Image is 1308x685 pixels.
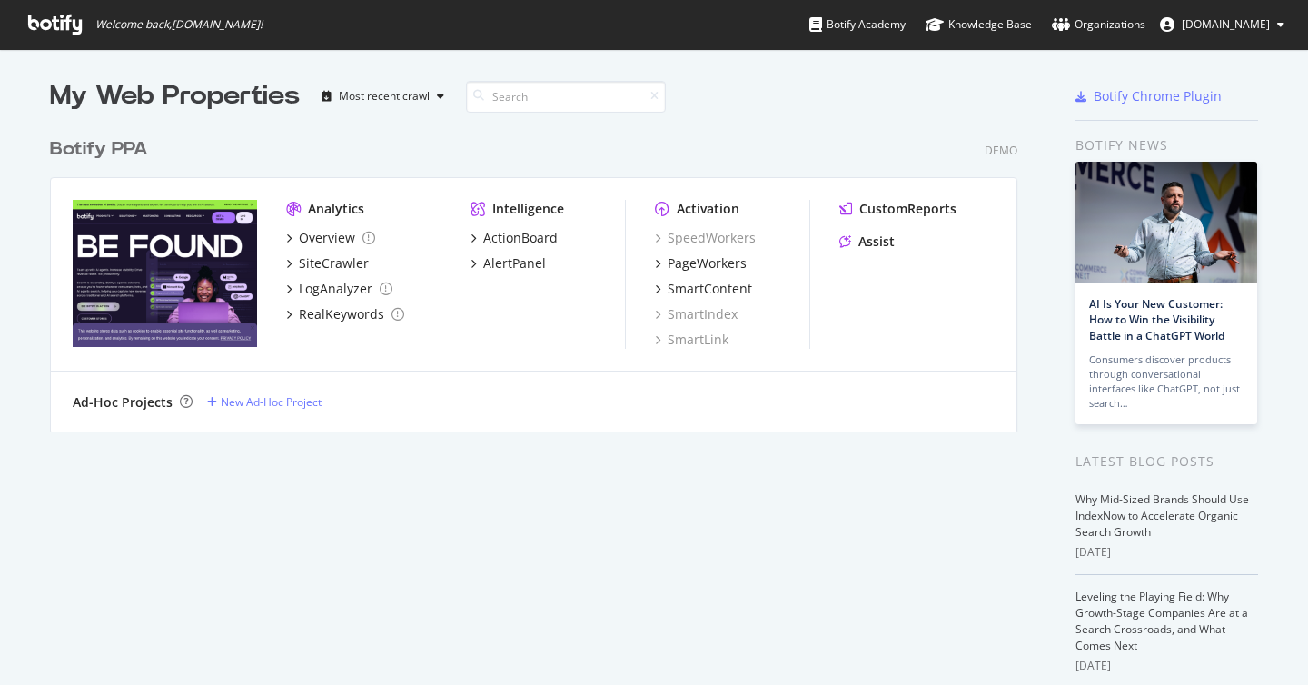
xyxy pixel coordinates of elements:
a: Leveling the Playing Field: Why Growth-Stage Companies Are at a Search Crossroads, and What Comes... [1075,589,1248,653]
a: AI Is Your New Customer: How to Win the Visibility Battle in a ChatGPT World [1089,296,1224,342]
button: [DOMAIN_NAME] [1145,10,1299,39]
div: LogAnalyzer [299,280,372,298]
a: SpeedWorkers [655,229,756,247]
div: [DATE] [1075,658,1258,674]
div: Consumers discover products through conversational interfaces like ChatGPT, not just search… [1089,352,1244,411]
div: Overview [299,229,355,247]
a: CustomReports [839,200,956,218]
a: Overview [286,229,375,247]
div: Assist [858,233,895,251]
div: Most recent crawl [339,91,430,102]
span: pierre.paqueton.gmail [1182,16,1270,32]
a: SmartLink [655,331,728,349]
a: ActionBoard [471,229,558,247]
a: Why Mid-Sized Brands Should Use IndexNow to Accelerate Organic Search Growth [1075,491,1249,540]
div: Latest Blog Posts [1075,452,1258,472]
div: CustomReports [859,200,956,218]
a: PageWorkers [655,254,747,273]
div: Intelligence [492,200,564,218]
div: Ad-Hoc Projects [73,393,173,412]
a: SiteCrawler [286,254,369,273]
a: AlertPanel [471,254,546,273]
img: AI Is Your New Customer: How to Win the Visibility Battle in a ChatGPT World [1075,162,1257,283]
div: Organizations [1052,15,1145,34]
a: New Ad-Hoc Project [207,394,322,410]
div: Activation [677,200,739,218]
a: SmartIndex [655,305,738,323]
a: LogAnalyzer [286,280,392,298]
div: grid [50,114,1032,432]
div: AlertPanel [483,254,546,273]
div: Botify Chrome Plugin [1094,87,1222,105]
a: SmartContent [655,280,752,298]
div: RealKeywords [299,305,384,323]
a: RealKeywords [286,305,404,323]
div: Knowledge Base [926,15,1032,34]
div: New Ad-Hoc Project [221,394,322,410]
div: ActionBoard [483,229,558,247]
button: Most recent crawl [314,82,451,111]
img: Botify PPA [73,200,257,347]
a: Assist [839,233,895,251]
a: Botify Chrome Plugin [1075,87,1222,105]
input: Search [466,81,666,113]
div: [DATE] [1075,544,1258,561]
span: Welcome back, [DOMAIN_NAME] ! [95,17,263,32]
div: SmartContent [668,280,752,298]
a: Botify PPA [50,136,155,163]
div: Botify news [1075,135,1258,155]
div: PageWorkers [668,254,747,273]
div: My Web Properties [50,78,300,114]
div: Botify PPA [50,136,148,163]
div: Analytics [308,200,364,218]
div: Botify Academy [809,15,906,34]
div: SiteCrawler [299,254,369,273]
div: Demo [985,143,1017,158]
